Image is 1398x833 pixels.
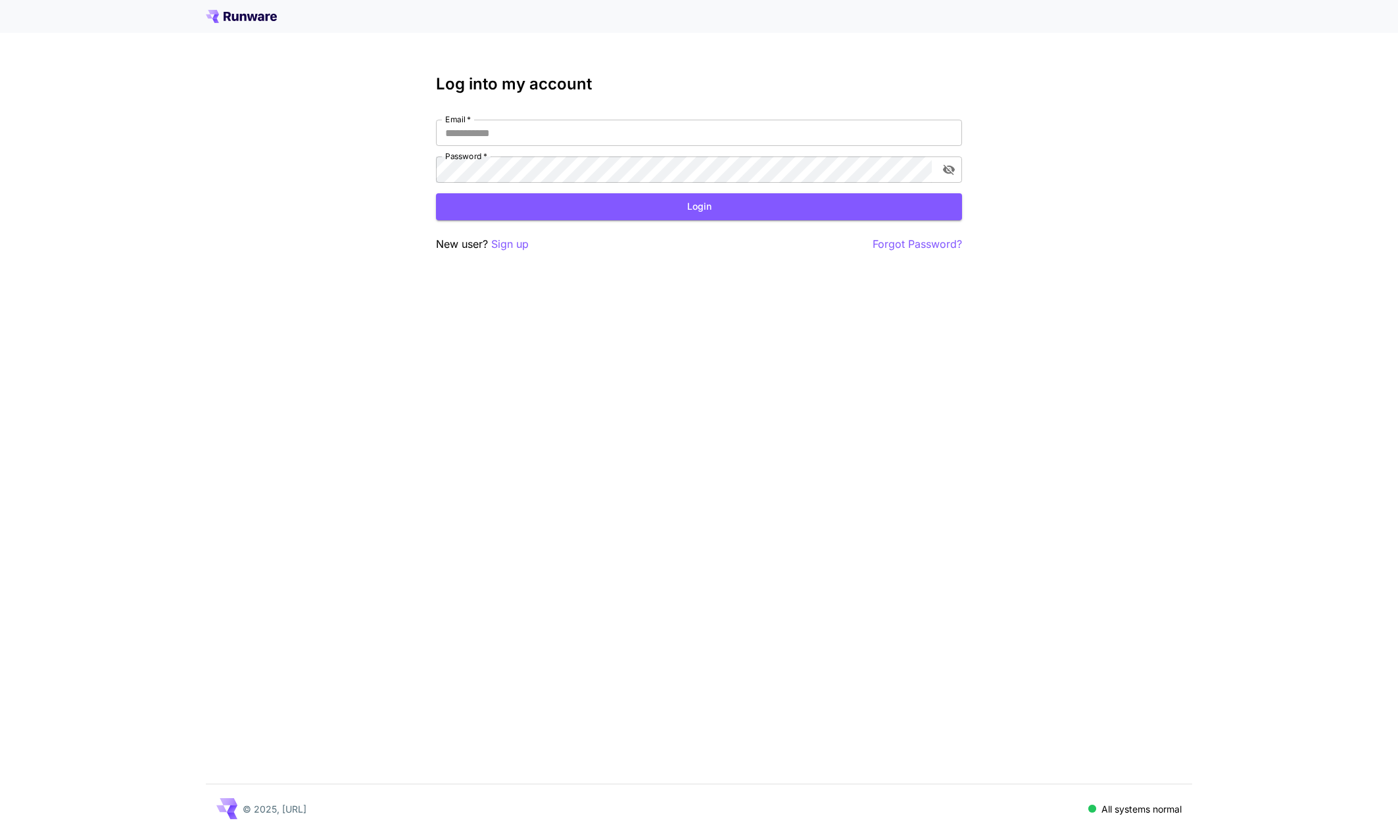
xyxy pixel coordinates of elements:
[436,236,529,252] p: New user?
[243,802,306,816] p: © 2025, [URL]
[937,158,961,181] button: toggle password visibility
[873,236,962,252] button: Forgot Password?
[436,193,962,220] button: Login
[491,236,529,252] button: Sign up
[1101,802,1182,816] p: All systems normal
[436,75,962,93] h3: Log into my account
[445,151,487,162] label: Password
[445,114,471,125] label: Email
